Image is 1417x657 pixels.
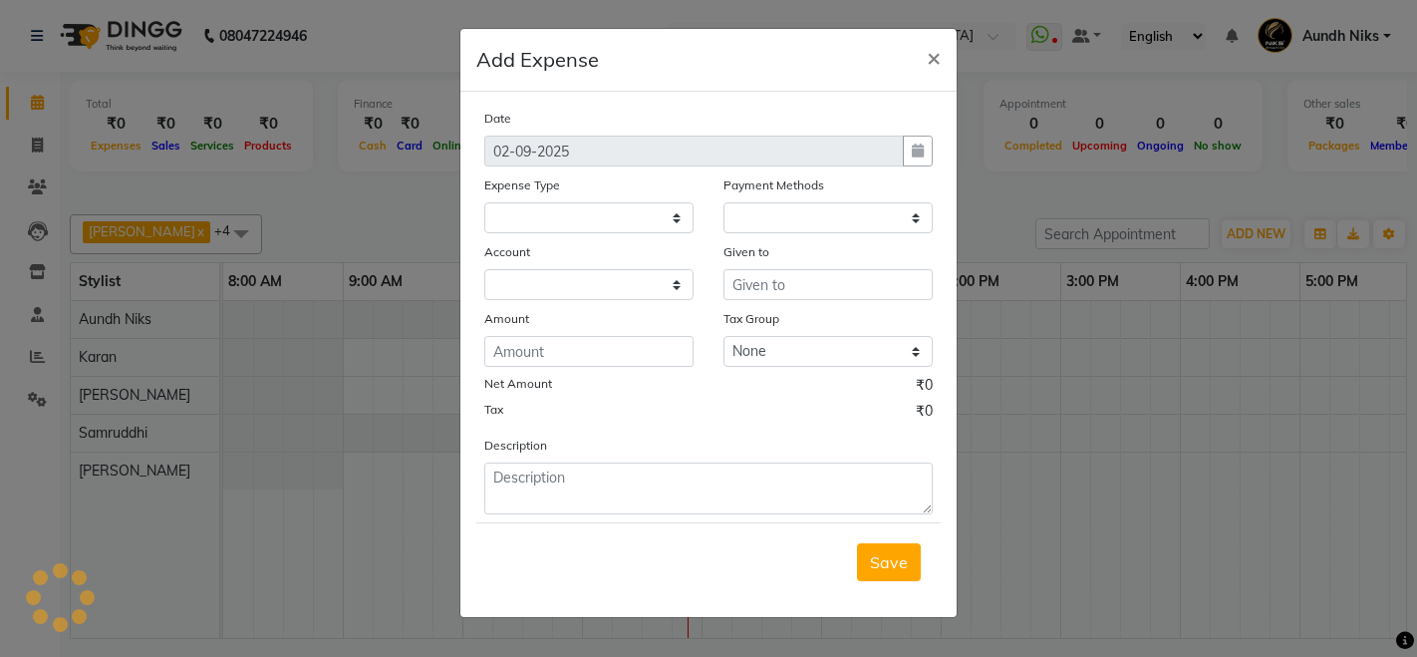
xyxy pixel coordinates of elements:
[484,336,694,367] input: Amount
[927,42,941,72] span: ×
[484,401,503,419] label: Tax
[857,543,921,581] button: Save
[723,176,824,194] label: Payment Methods
[723,310,779,328] label: Tax Group
[723,269,933,300] input: Given to
[723,243,769,261] label: Given to
[484,437,547,455] label: Description
[484,110,511,128] label: Date
[911,29,957,85] button: Close
[484,375,552,393] label: Net Amount
[916,375,933,401] span: ₹0
[476,45,599,75] h5: Add Expense
[870,552,908,572] span: Save
[484,176,560,194] label: Expense Type
[484,243,530,261] label: Account
[916,401,933,427] span: ₹0
[484,310,529,328] label: Amount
